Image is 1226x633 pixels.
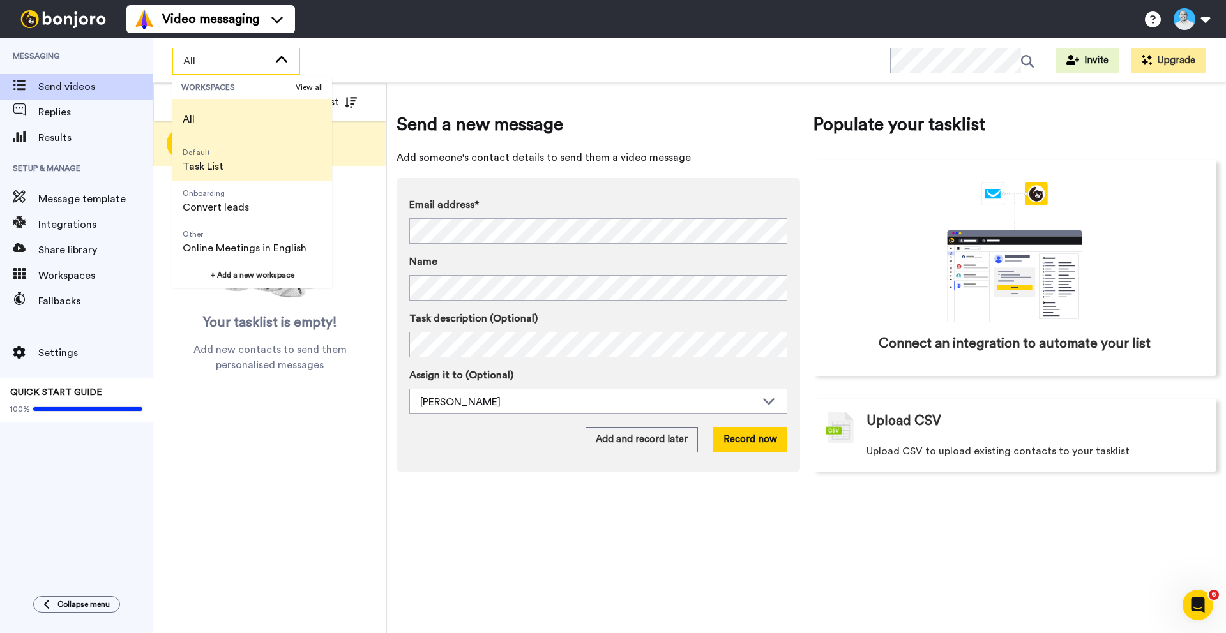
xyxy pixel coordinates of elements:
span: Add new contacts to send them personalised messages [172,342,367,373]
span: Onboarding [183,188,249,198]
span: Collapse menu [57,599,110,609]
button: Record now [713,427,787,452]
span: Upload CSV to upload existing contacts to your tasklist [867,443,1130,459]
label: Task description (Optional) [409,311,787,326]
span: All [183,112,195,127]
div: [PERSON_NAME] [420,394,756,410]
span: View all [296,82,323,93]
span: Name [409,254,437,269]
span: Other [183,229,306,239]
span: Convert leads [183,200,249,215]
span: Add someone's contact details to send them a video message [397,150,800,165]
span: Integrations [38,217,153,232]
button: Invite [1056,48,1119,73]
span: Connect an integration to automate your list [879,334,1151,354]
button: Add and record later [586,427,698,452]
span: Populate your tasklist [813,112,1216,137]
button: Upgrade [1131,48,1206,73]
span: Message template [38,191,153,207]
span: 6 [1209,590,1219,600]
span: Send a new message [397,112,800,137]
span: Settings [38,345,153,361]
img: csv-grey.png [826,412,854,443]
span: Online Meetings in English [183,241,306,256]
button: Collapse menu [33,596,120,613]
span: Upload CSV [867,412,941,431]
span: 100% [10,404,30,414]
span: QUICK START GUIDE [10,388,102,397]
span: Task List [183,159,223,174]
span: Default [183,147,223,158]
span: WORKSPACES [181,82,296,93]
span: Video messaging [162,10,259,28]
label: Email address* [409,197,787,212]
span: All [183,54,269,69]
span: Replies [38,105,153,120]
img: bj-logo-header-white.svg [15,10,111,28]
iframe: Intercom live chat [1183,590,1213,620]
span: Fallbacks [38,294,153,309]
div: animation [919,182,1110,322]
span: Workspaces [38,268,153,283]
span: Share library [38,242,153,258]
span: Send videos [38,79,153,94]
label: Assign it to (Optional) [409,368,787,383]
img: vm-color.svg [134,9,155,29]
span: Results [38,130,153,145]
span: Your tasklist is empty! [203,313,337,332]
button: + Add a new workspace [172,262,332,288]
